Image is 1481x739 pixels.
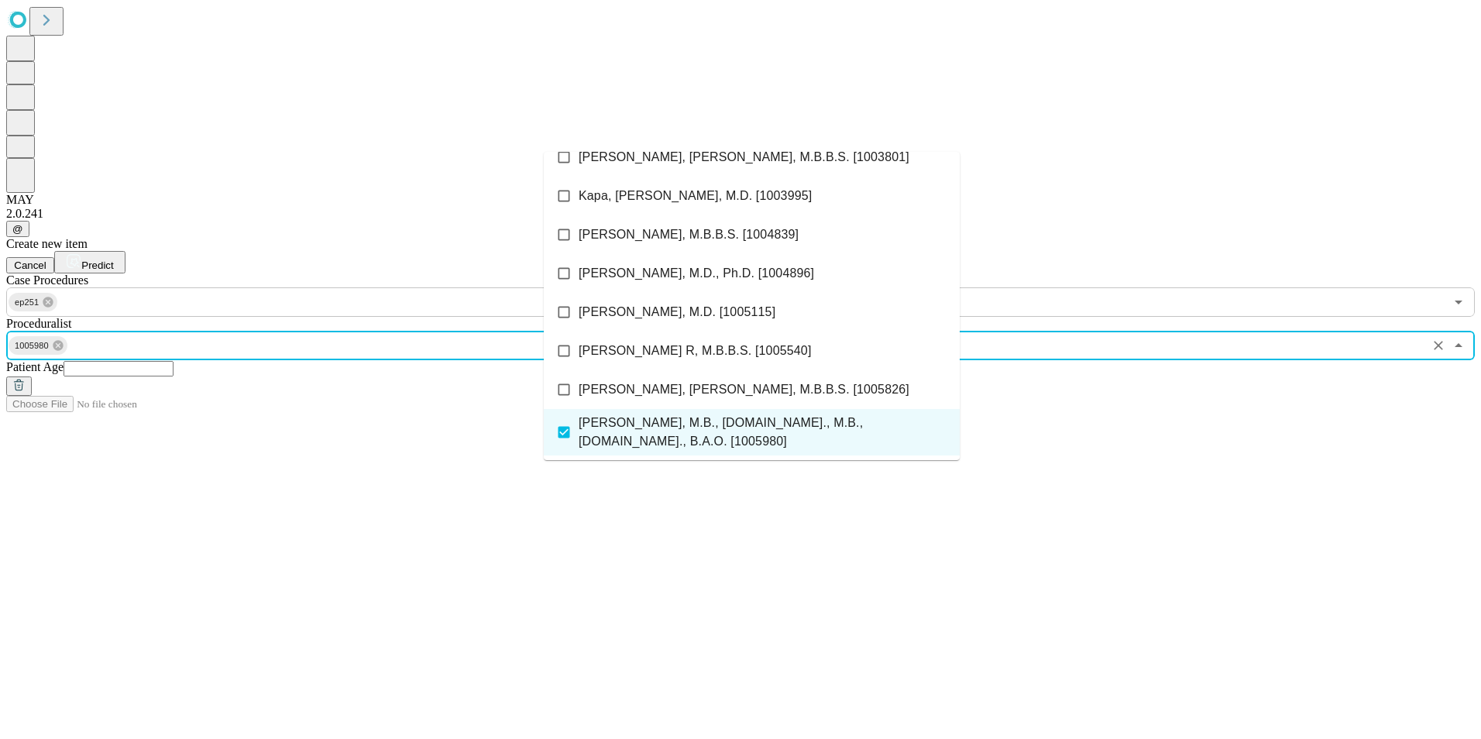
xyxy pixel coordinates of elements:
span: [PERSON_NAME], M.D., Ph.D. [1004896] [579,264,814,283]
span: [PERSON_NAME], [PERSON_NAME], M.B.B.S. [1003801] [579,148,909,167]
span: Proceduralist [6,317,71,330]
span: Cancel [14,260,46,271]
button: Predict [54,251,125,273]
span: Predict [81,260,113,271]
span: [PERSON_NAME] R, M.B.B.S. [1005540] [579,342,811,360]
span: [PERSON_NAME], M.D. [1005115] [579,303,775,321]
span: Kapa, [PERSON_NAME], M.D. [1003995] [579,187,812,205]
span: ep251 [9,294,45,311]
button: Clear [1428,335,1449,356]
div: 1005980 [9,336,67,355]
div: MAY [6,193,1475,207]
button: Cancel [6,257,54,273]
div: 2.0.241 [6,207,1475,221]
span: [PERSON_NAME], M.B., [DOMAIN_NAME]., M.B., [DOMAIN_NAME]., B.A.O. [1005980] [579,414,947,451]
button: Open [1448,291,1469,313]
div: ep251 [9,293,57,311]
button: Close [1448,335,1469,356]
span: Create new item [6,237,88,250]
span: [PERSON_NAME], M.B.B.S. [1004839] [579,225,799,244]
span: Patient Age [6,360,64,373]
span: @ [12,223,23,235]
button: @ [6,221,29,237]
span: 1005980 [9,337,55,355]
span: Scheduled Procedure [6,273,88,287]
span: [PERSON_NAME], [PERSON_NAME], M.B.B.S. [1005826] [579,380,909,399]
